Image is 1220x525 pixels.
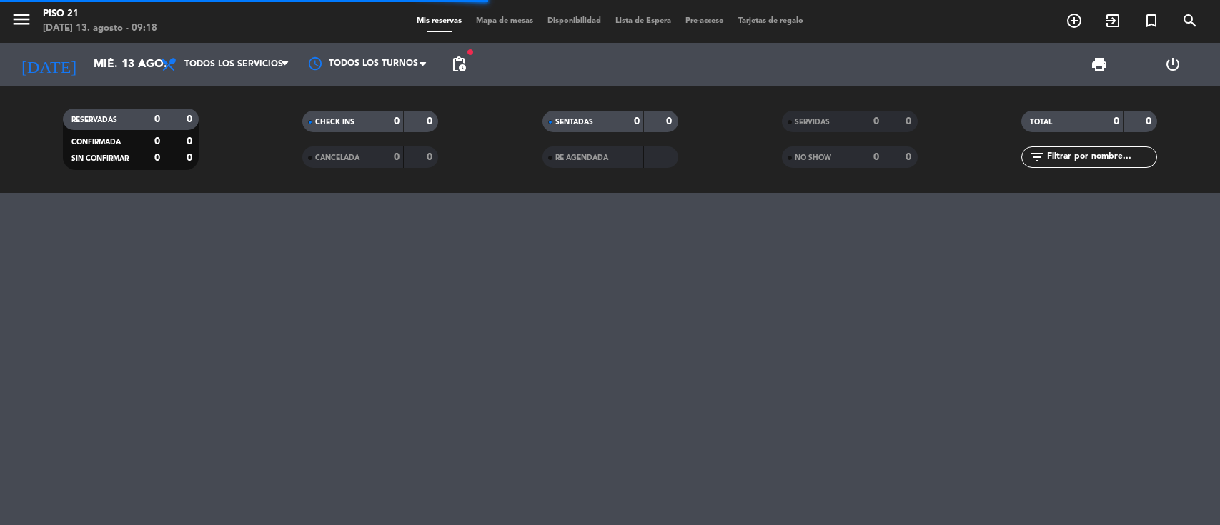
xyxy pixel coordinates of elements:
[11,9,32,35] button: menu
[133,56,150,73] i: arrow_drop_down
[731,17,810,25] span: Tarjetas de regalo
[184,59,283,69] span: Todos los servicios
[394,116,400,126] strong: 0
[1146,116,1154,126] strong: 0
[1164,56,1181,73] i: power_settings_new
[1046,149,1156,165] input: Filtrar por nombre...
[450,56,467,73] span: pending_actions
[540,17,608,25] span: Disponibilidad
[11,9,32,30] i: menu
[1104,12,1121,29] i: exit_to_app
[11,49,86,80] i: [DATE]
[1136,43,1209,86] div: LOG OUT
[187,114,195,124] strong: 0
[427,152,435,162] strong: 0
[873,152,879,162] strong: 0
[43,21,157,36] div: [DATE] 13. agosto - 09:18
[555,154,608,161] span: RE AGENDADA
[666,116,675,126] strong: 0
[1114,116,1119,126] strong: 0
[394,152,400,162] strong: 0
[315,154,359,161] span: CANCELADA
[906,152,914,162] strong: 0
[466,48,475,56] span: fiber_manual_record
[154,153,160,163] strong: 0
[555,119,593,126] span: SENTADAS
[187,153,195,163] strong: 0
[427,116,435,126] strong: 0
[1143,12,1160,29] i: turned_in_not
[187,136,195,146] strong: 0
[634,116,640,126] strong: 0
[43,7,157,21] div: Piso 21
[410,17,469,25] span: Mis reservas
[906,116,914,126] strong: 0
[154,136,160,146] strong: 0
[71,116,117,124] span: RESERVADAS
[1091,56,1108,73] span: print
[1066,12,1083,29] i: add_circle_outline
[795,119,830,126] span: SERVIDAS
[71,155,129,162] span: SIN CONFIRMAR
[1030,119,1052,126] span: TOTAL
[795,154,831,161] span: NO SHOW
[1028,149,1046,166] i: filter_list
[608,17,678,25] span: Lista de Espera
[678,17,731,25] span: Pre-acceso
[873,116,879,126] strong: 0
[315,119,354,126] span: CHECK INS
[154,114,160,124] strong: 0
[1181,12,1199,29] i: search
[469,17,540,25] span: Mapa de mesas
[71,139,121,146] span: CONFIRMADA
